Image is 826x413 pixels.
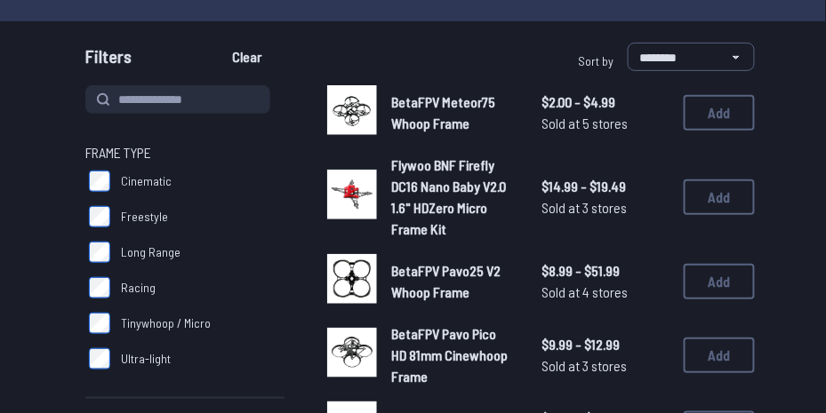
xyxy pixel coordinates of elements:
button: Add [684,95,755,131]
span: Cinematic [121,172,172,190]
a: image [327,85,377,140]
span: Sold at 3 stores [541,197,670,218]
span: Ultra-light [121,350,171,368]
span: Sold at 4 stores [541,282,670,303]
img: image [327,85,377,135]
a: image [327,328,377,383]
input: Tinywhoop / Micro [89,313,110,334]
a: BetaFPV Pavo Pico HD 81mm Cinewhoop Frame [391,323,513,387]
img: image [327,254,377,304]
img: image [327,170,377,219]
a: image [327,254,377,309]
input: Long Range [89,242,110,263]
span: Long Range [121,243,180,261]
button: Add [684,179,755,215]
a: image [327,170,377,225]
span: Filters [85,43,132,78]
span: BetaFPV Pavo25 V2 Whoop Frame [391,262,501,300]
span: $8.99 - $51.99 [541,260,670,282]
span: BetaFPV Pavo Pico HD 81mm Cinewhoop Frame [391,325,508,385]
span: Freestyle [121,208,168,226]
a: BetaFPV Pavo25 V2 Whoop Frame [391,260,513,303]
span: Racing [121,279,156,297]
button: Add [684,338,755,373]
input: Freestyle [89,206,110,227]
select: Sort by [628,43,755,71]
button: Add [684,264,755,299]
span: Frame Type [85,142,151,163]
span: Sold at 3 stores [541,355,670,377]
a: BetaFPV Meteor75 Whoop Frame [391,91,513,134]
img: image [327,328,377,377]
input: Cinematic [89,171,110,192]
button: Clear [217,43,277,71]
span: $2.00 - $4.99 [541,91,670,113]
span: Tinywhoop / Micro [121,314,211,332]
span: Sold at 5 stores [541,113,670,134]
input: Ultra-light [89,348,110,369]
span: $9.99 - $12.99 [541,334,670,355]
span: $14.99 - $19.49 [541,176,670,197]
span: BetaFPV Meteor75 Whoop Frame [391,93,495,131]
a: Flywoo BNF Firefly DC16 Nano Baby V2.0 1.6" HDZero Micro Frame Kit [391,155,513,240]
span: Flywoo BNF Firefly DC16 Nano Baby V2.0 1.6" HDZero Micro Frame Kit [391,156,506,237]
input: Racing [89,277,110,298]
span: Sort by [578,53,613,68]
